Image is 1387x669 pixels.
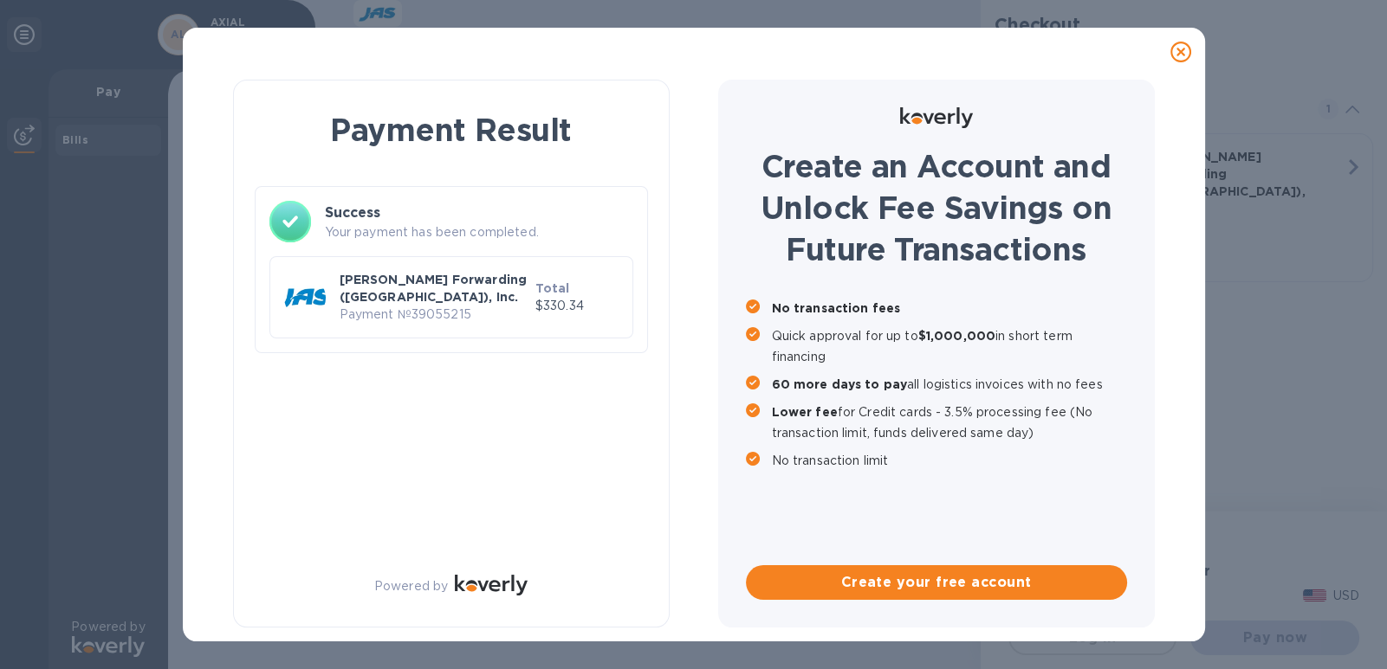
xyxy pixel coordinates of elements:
b: Lower fee [772,405,838,419]
p: No transaction limit [772,450,1127,471]
b: 60 more days to pay [772,377,908,391]
p: for Credit cards - 3.5% processing fee (No transaction limit, funds delivered same day) [772,402,1127,443]
button: Create your free account [746,565,1127,600]
p: Powered by [374,577,448,595]
h1: Payment Result [262,108,641,151]
b: $1,000,000 [918,329,995,343]
h1: Create an Account and Unlock Fee Savings on Future Transactions [746,145,1127,270]
p: $330.34 [535,297,619,315]
p: [PERSON_NAME] Forwarding ([GEOGRAPHIC_DATA]), Inc. [340,271,528,306]
p: Quick approval for up to in short term financing [772,325,1127,367]
b: No transaction fees [772,301,901,315]
p: Payment № 39055215 [340,306,528,324]
img: Logo [900,107,973,128]
img: Logo [455,575,528,595]
span: Create your free account [760,572,1113,593]
b: Total [535,281,570,295]
p: all logistics invoices with no fees [772,374,1127,395]
p: Your payment has been completed. [325,223,633,241]
h3: Success [325,203,633,223]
